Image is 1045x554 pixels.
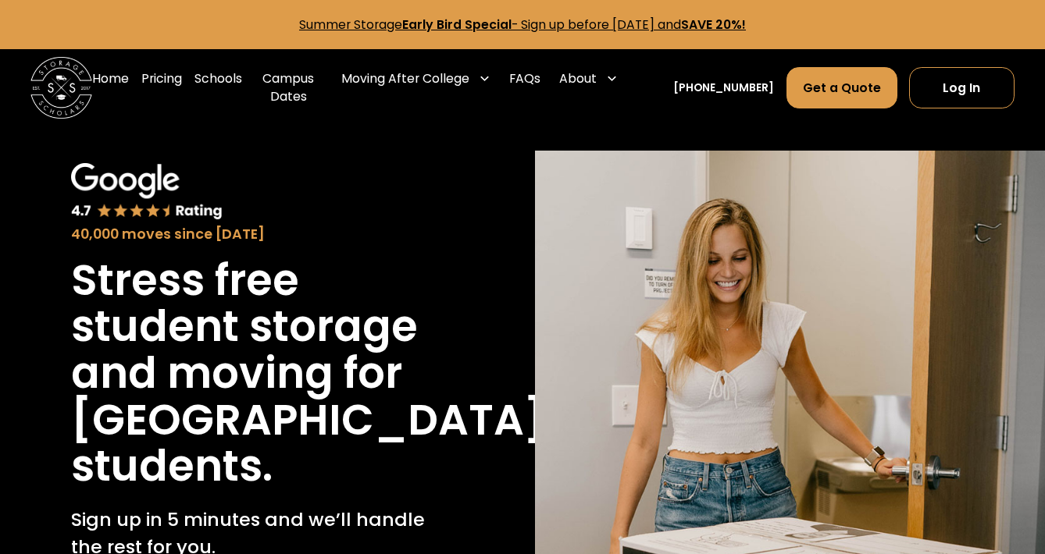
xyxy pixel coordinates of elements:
[673,80,774,96] a: [PHONE_NUMBER]
[71,257,438,397] h1: Stress free student storage and moving for
[509,57,540,119] a: FAQs
[30,57,92,119] a: home
[909,67,1014,108] a: Log In
[71,163,222,221] img: Google 4.7 star rating
[299,16,746,34] a: Summer StorageEarly Bird Special- Sign up before [DATE] andSAVE 20%!
[71,224,438,245] div: 40,000 moves since [DATE]
[141,57,182,119] a: Pricing
[786,67,897,108] a: Get a Quote
[194,57,242,119] a: Schools
[402,16,512,34] strong: Early Bird Special
[341,69,469,88] div: Moving After College
[335,57,497,100] div: Moving After College
[255,57,323,119] a: Campus Dates
[92,57,129,119] a: Home
[553,57,624,100] div: About
[681,16,746,34] strong: SAVE 20%!
[559,69,597,88] div: About
[71,397,545,444] h1: [GEOGRAPHIC_DATA]
[71,443,273,490] h1: students.
[30,57,92,119] img: Storage Scholars main logo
